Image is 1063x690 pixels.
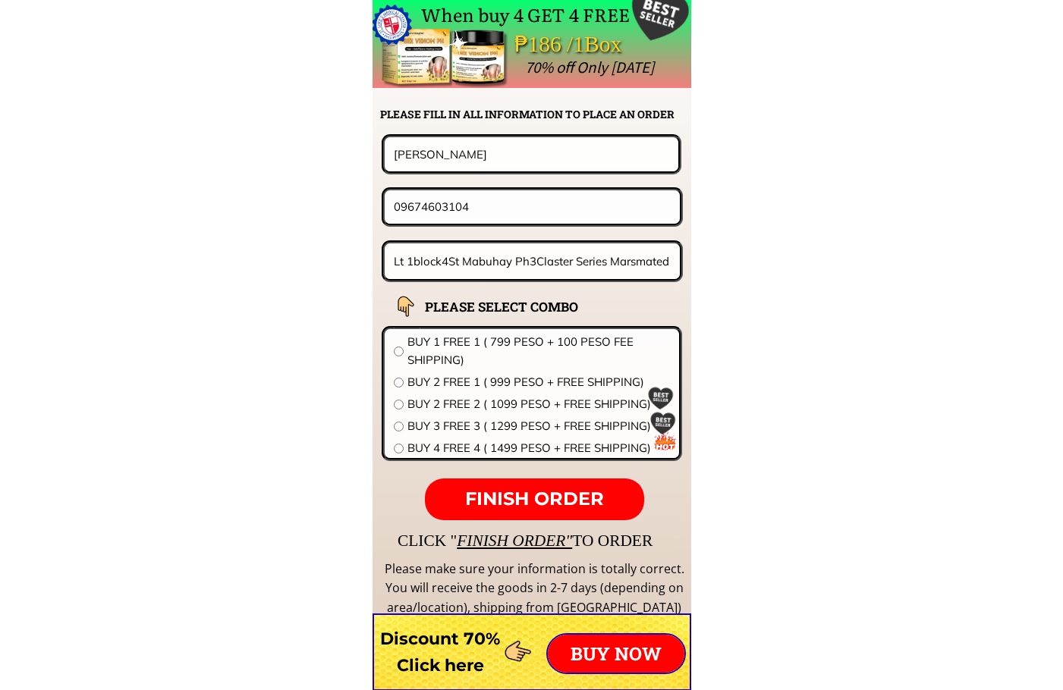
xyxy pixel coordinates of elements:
input: Address [390,243,675,279]
span: BUY 2 FREE 2 ( 1099 PESO + FREE SHIPPING) [407,395,670,413]
span: BUY 3 FREE 3 ( 1299 PESO + FREE SHIPPING) [407,417,670,435]
h2: PLEASE FILL IN ALL INFORMATION TO PLACE AN ORDER [380,106,690,123]
span: FINISH ORDER" [457,532,572,550]
span: BUY 1 FREE 1 ( 799 PESO + 100 PESO FEE SHIPPING) [407,333,670,369]
div: ₱186 /1Box [514,27,665,62]
h3: Discount 70% Click here [373,626,508,679]
h2: PLEASE SELECT COMBO [425,296,616,317]
p: BUY NOW [548,635,684,673]
div: 70% off Only [DATE] [525,55,993,80]
span: FINISH ORDER [465,488,604,510]
span: BUY 4 FREE 4 ( 1499 PESO + FREE SHIPPING) [407,439,670,457]
span: BUY 2 FREE 1 ( 999 PESO + FREE SHIPPING) [407,373,670,391]
div: Please make sure your information is totally correct. You will receive the goods in 2-7 days (dep... [382,560,686,618]
input: Phone number [390,190,675,223]
input: Your name [390,137,673,171]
